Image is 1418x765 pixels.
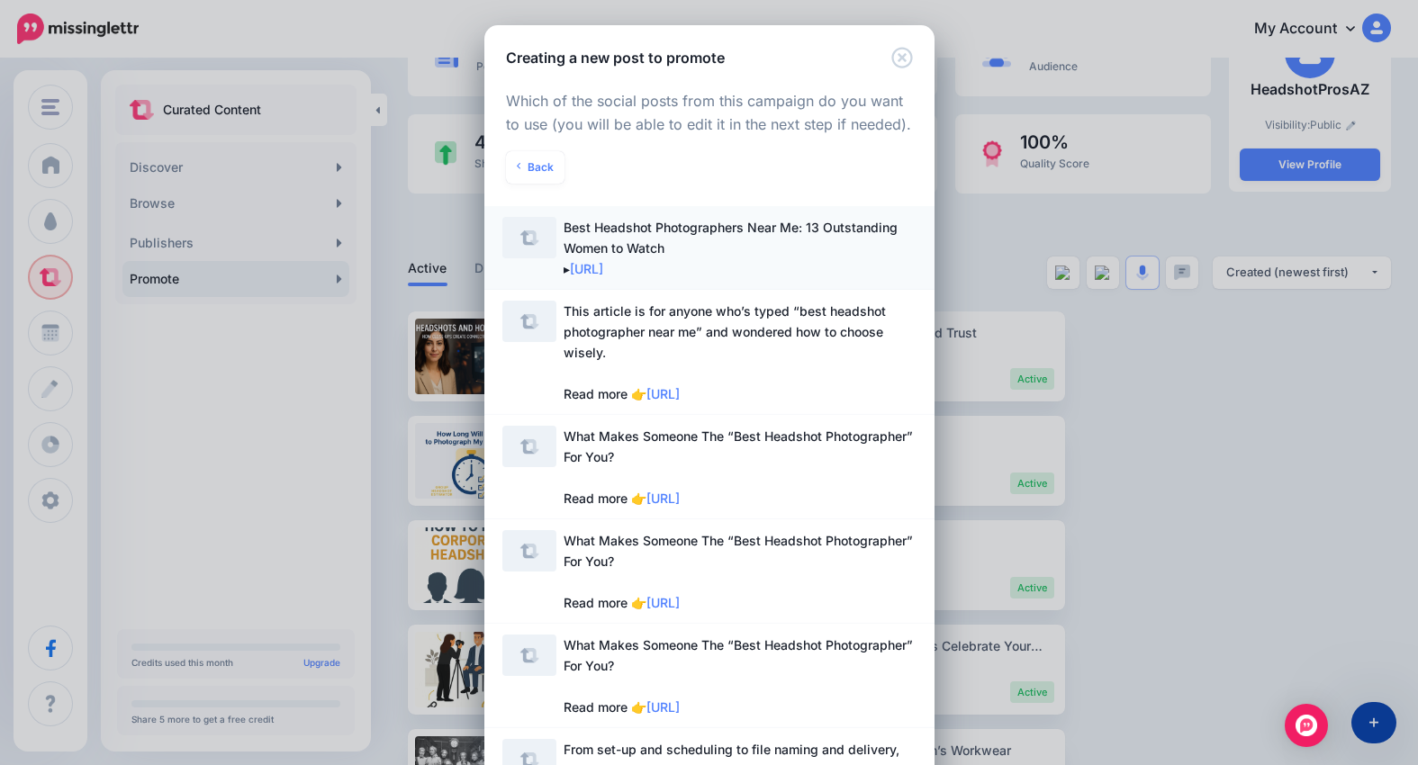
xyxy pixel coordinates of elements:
[646,699,680,715] span: [URL]
[182,104,196,119] img: tab_keywords_by_traffic_grey.svg
[502,634,556,676] img: curate-default-image-icon.png
[646,386,680,401] span: [URL]
[50,29,88,43] div: v 4.0.25
[502,530,556,571] img: curate-default-image-icon.png
[506,90,913,137] p: Which of the social posts from this campaign do you want to use (you will be able to edit it in t...
[502,217,917,279] a: Best Headshot Photographers Near Me: 13 Outstanding Women to Watch▸[URL]
[506,47,725,68] h5: Creating a new post to promote
[564,533,913,610] span: What Makes Someone The “Best Headshot Photographer” For You? Read more 👉
[570,261,603,276] span: [URL]
[47,47,198,61] div: Domain: [DOMAIN_NAME]
[52,104,67,119] img: tab_domain_overview_orange.svg
[891,47,913,69] button: Close
[72,106,161,118] div: Domain Overview
[564,428,913,506] span: What Makes Someone The “Best Headshot Photographer” For You? Read more 👉
[506,151,565,184] button: Back
[502,301,917,404] a: This article is for anyone who’s typed “best headshot photographer near me” and wondered how to c...
[564,220,898,276] span: Best Headshot Photographers Near Me: 13 Outstanding Women to Watch ▸
[502,426,556,467] img: curate-default-image-icon.png
[502,217,556,258] img: curate-default-image-icon.png
[502,634,917,717] a: What Makes Someone The “Best Headshot Photographer” For You?Read more 👉[URL]
[502,426,917,508] a: What Makes Someone The “Best Headshot Photographer” For You?Read more 👉[URL]
[29,47,43,61] img: website_grey.svg
[502,301,556,342] img: curate-default-image-icon.png
[502,530,917,613] a: What Makes Someone The “Best Headshot Photographer” For You?Read more 👉[URL]
[564,637,913,715] span: What Makes Someone The “Best Headshot Photographer” For You? Read more 👉
[646,595,680,610] span: [URL]
[646,490,680,506] span: [URL]
[202,106,297,118] div: Keywords by Traffic
[29,29,43,43] img: logo_orange.svg
[564,303,886,401] span: This article is for anyone who’s typed “best headshot photographer near me” and wondered how to c...
[1285,704,1328,747] div: Open Intercom Messenger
